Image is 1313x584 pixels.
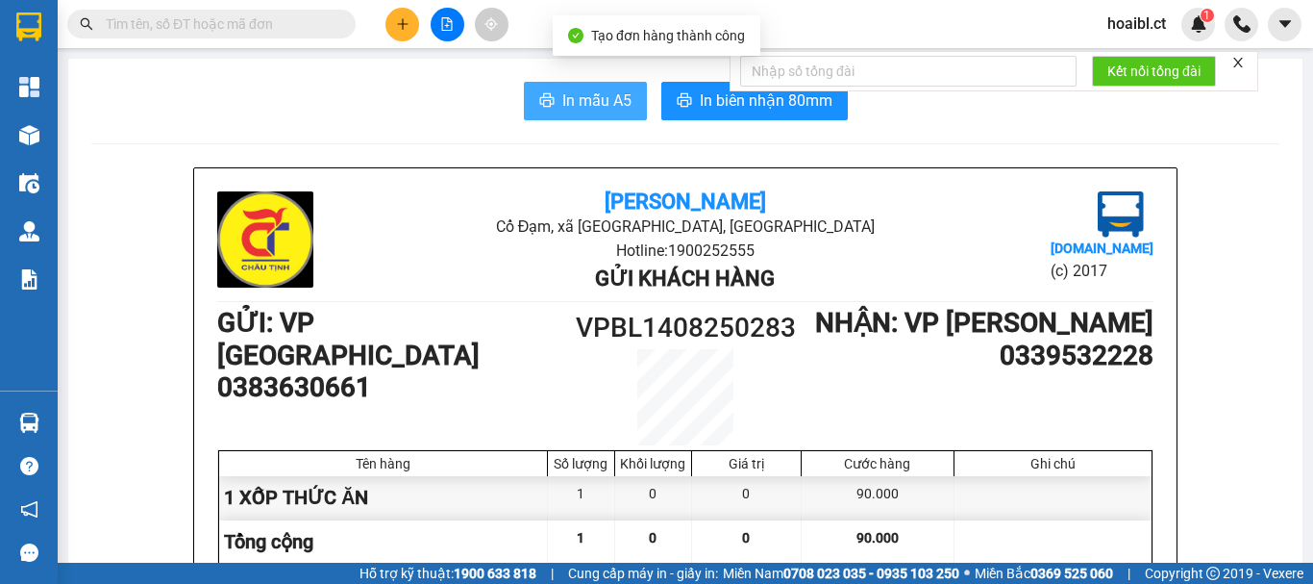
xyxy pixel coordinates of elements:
[431,8,464,41] button: file-add
[723,563,959,584] span: Miền Nam
[1098,191,1144,238] img: logo.jpg
[802,476,954,520] div: 90.000
[700,89,832,113] span: In biên nhận 80mm
[856,530,899,546] span: 90.000
[964,570,970,577] span: ⚪️
[224,456,542,471] div: Tên hàng
[815,307,1153,339] b: NHẬN : VP [PERSON_NAME]
[224,530,313,553] span: Tổng cộng
[219,476,548,520] div: 1 XỐP THỨC ĂN
[484,17,498,31] span: aim
[16,13,41,41] img: logo-vxr
[783,566,959,581] strong: 0708 023 035 - 0935 103 250
[19,269,39,290] img: solution-icon
[1127,563,1130,584] span: |
[1203,9,1210,22] span: 1
[385,8,419,41] button: plus
[373,239,997,263] li: Hotline: 1900252555
[217,371,568,404] h1: 0383630661
[1201,9,1214,22] sup: 1
[692,476,802,520] div: 0
[548,476,615,520] div: 1
[742,530,750,546] span: 0
[595,267,775,291] b: Gửi khách hàng
[591,28,745,43] span: Tạo đơn hàng thành công
[19,173,39,193] img: warehouse-icon
[217,191,313,288] img: logo.jpg
[454,566,536,581] strong: 1900 633 818
[806,456,949,471] div: Cước hàng
[661,82,848,120] button: printerIn biên nhận 80mm
[1276,15,1294,33] span: caret-down
[568,28,583,43] span: check-circle
[568,563,718,584] span: Cung cấp máy in - giấy in:
[1231,56,1245,69] span: close
[19,413,39,433] img: warehouse-icon
[19,221,39,241] img: warehouse-icon
[562,89,632,113] span: In mẫu A5
[1107,61,1201,82] span: Kết nối tổng đài
[975,563,1113,584] span: Miền Bắc
[217,307,480,371] b: GỬI : VP [GEOGRAPHIC_DATA]
[959,456,1147,471] div: Ghi chú
[20,544,38,562] span: message
[475,8,508,41] button: aim
[20,500,38,519] span: notification
[649,530,656,546] span: 0
[19,125,39,145] img: warehouse-icon
[1051,241,1153,256] b: [DOMAIN_NAME]
[373,215,997,239] li: Cổ Đạm, xã [GEOGRAPHIC_DATA], [GEOGRAPHIC_DATA]
[620,456,686,471] div: Khối lượng
[19,77,39,97] img: dashboard-icon
[551,563,554,584] span: |
[1190,15,1207,33] img: icon-new-feature
[605,190,766,214] b: [PERSON_NAME]
[1268,8,1301,41] button: caret-down
[553,456,609,471] div: Số lượng
[106,13,333,35] input: Tìm tên, số ĐT hoặc mã đơn
[20,457,38,475] span: question-circle
[568,307,803,349] h1: VPBL1408250283
[1051,259,1153,283] li: (c) 2017
[1092,56,1216,87] button: Kết nối tổng đài
[677,92,692,111] span: printer
[803,340,1153,372] h1: 0339532228
[1233,15,1251,33] img: phone-icon
[80,17,93,31] span: search
[524,82,647,120] button: printerIn mẫu A5
[440,17,454,31] span: file-add
[1092,12,1181,36] span: hoaibl.ct
[577,530,584,546] span: 1
[615,476,692,520] div: 0
[740,56,1077,87] input: Nhập số tổng đài
[539,92,555,111] span: printer
[1030,566,1113,581] strong: 0369 525 060
[396,17,409,31] span: plus
[697,456,796,471] div: Giá trị
[1206,567,1220,580] span: copyright
[359,563,536,584] span: Hỗ trợ kỹ thuật:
